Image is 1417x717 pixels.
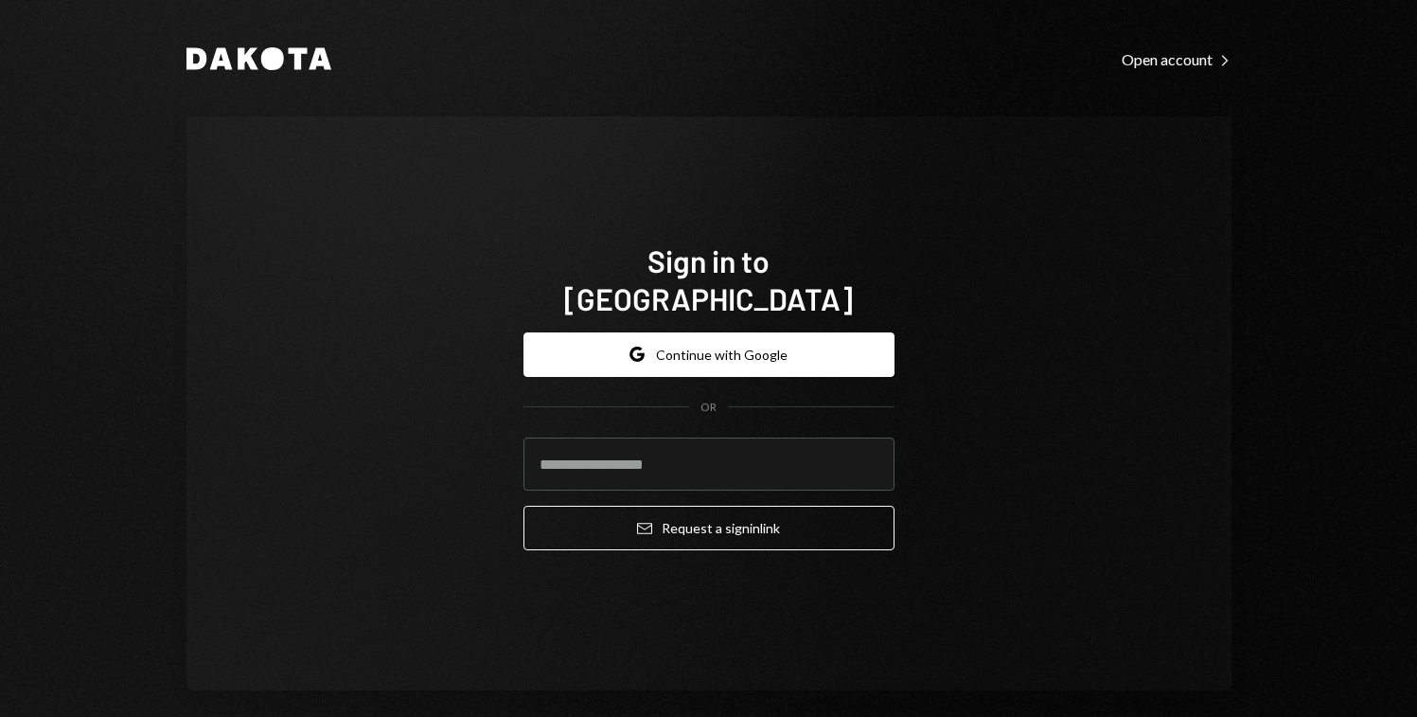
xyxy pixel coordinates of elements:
h1: Sign in to [GEOGRAPHIC_DATA] [523,242,894,317]
div: Open account [1122,50,1231,69]
button: Request a signinlink [523,506,894,550]
a: Open account [1122,48,1231,69]
div: OR [700,400,717,416]
button: Continue with Google [523,332,894,377]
